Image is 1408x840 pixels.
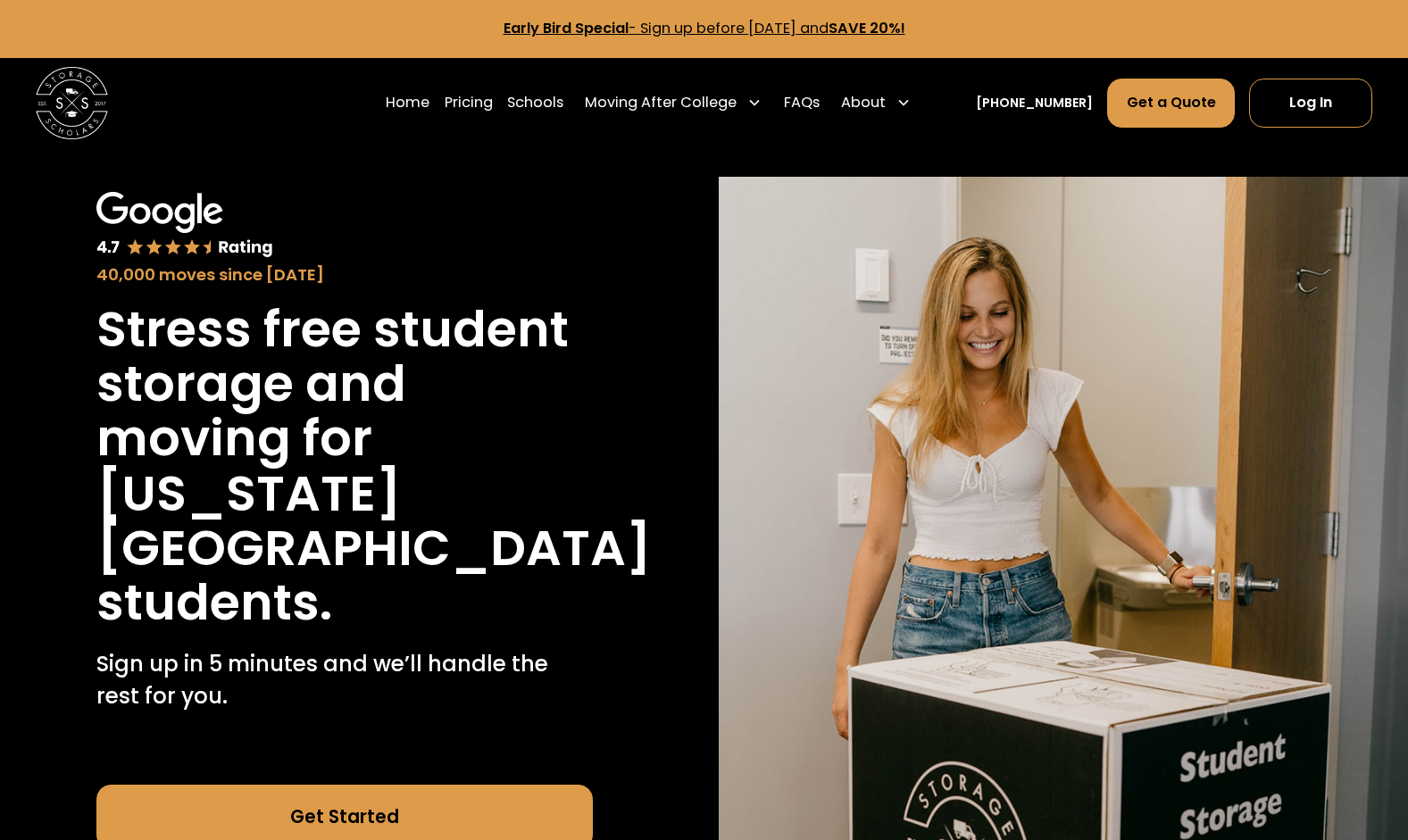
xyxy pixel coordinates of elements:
[36,67,108,139] img: Storage Scholars main logo
[96,466,651,575] h1: [US_STATE][GEOGRAPHIC_DATA]
[386,78,429,129] a: Home
[578,78,770,129] div: Moving After College
[445,78,493,129] a: Pricing
[96,648,593,713] p: Sign up in 5 minutes and we’ll handle the rest for you.
[834,78,919,129] div: About
[96,262,593,287] div: 40,000 moves since [DATE]
[504,18,629,38] strong: Early Bird Special
[829,18,905,38] strong: SAVE 20%!
[784,78,820,129] a: FAQs
[96,575,332,629] h1: students.
[841,92,886,113] div: About
[96,302,593,466] h1: Stress free student storage and moving for
[507,78,563,129] a: Schools
[585,92,737,113] div: Moving After College
[976,94,1093,112] a: [PHONE_NUMBER]
[504,18,905,38] a: Early Bird Special- Sign up before [DATE] andSAVE 20%!
[96,192,273,260] img: Google 4.7 star rating
[1249,79,1372,128] a: Log In
[1107,79,1234,128] a: Get a Quote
